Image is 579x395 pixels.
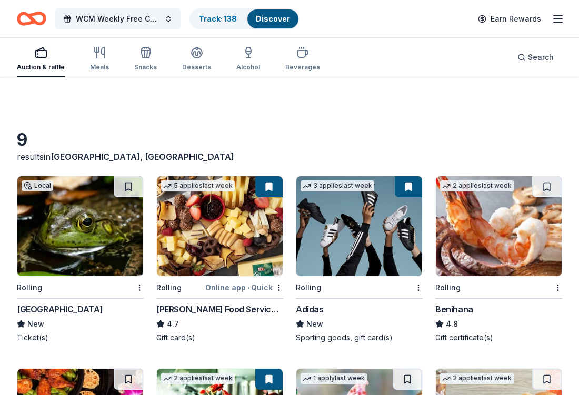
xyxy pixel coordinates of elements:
[528,51,554,64] span: Search
[17,42,65,77] button: Auction & raffle
[296,281,321,294] div: Rolling
[247,283,249,292] span: •
[435,176,562,343] a: Image for Benihana2 applieslast weekRollingBenihana4.8Gift certificate(s)
[296,303,324,316] div: Adidas
[161,373,235,384] div: 2 applies last week
[17,303,103,316] div: [GEOGRAPHIC_DATA]
[285,42,320,77] button: Beverages
[161,180,235,191] div: 5 applies last week
[17,63,65,72] div: Auction & raffle
[157,176,283,276] img: Image for Gordon Food Service Store
[17,281,42,294] div: Rolling
[236,63,260,72] div: Alcohol
[156,303,283,316] div: [PERSON_NAME] Food Service Store
[27,318,44,330] span: New
[17,6,46,31] a: Home
[156,176,283,343] a: Image for Gordon Food Service Store5 applieslast weekRollingOnline app•Quick[PERSON_NAME] Food Se...
[134,63,157,72] div: Snacks
[296,332,423,343] div: Sporting goods, gift card(s)
[44,151,234,162] span: in
[17,176,144,343] a: Image for Tree Hill Nature CenterLocalRolling[GEOGRAPHIC_DATA]NewTicket(s)
[76,13,160,25] span: WCM Weekly Free Community Bingo [GEOGRAPHIC_DATA] [US_STATE]
[17,332,144,343] div: Ticket(s)
[285,63,320,72] div: Beverages
[296,176,423,343] a: Image for Adidas3 applieslast weekRollingAdidasNewSporting goods, gift card(s)
[256,14,290,23] a: Discover
[55,8,181,29] button: WCM Weekly Free Community Bingo [GEOGRAPHIC_DATA] [US_STATE]
[134,42,157,77] button: Snacks
[509,47,562,68] button: Search
[156,281,182,294] div: Rolling
[296,176,422,276] img: Image for Adidas
[51,151,234,162] span: [GEOGRAPHIC_DATA], [GEOGRAPHIC_DATA]
[301,180,374,191] div: 3 applies last week
[167,318,179,330] span: 4.7
[182,63,211,72] div: Desserts
[306,318,323,330] span: New
[440,373,514,384] div: 2 applies last week
[156,332,283,343] div: Gift card(s)
[436,176,562,276] img: Image for Benihana
[446,318,458,330] span: 4.8
[435,281,461,294] div: Rolling
[90,42,109,77] button: Meals
[22,180,53,191] div: Local
[182,42,211,77] button: Desserts
[17,129,283,150] div: 9
[435,332,562,343] div: Gift certificate(s)
[301,373,367,384] div: 1 apply last week
[90,63,109,72] div: Meals
[17,176,143,276] img: Image for Tree Hill Nature Center
[17,150,283,163] div: results
[236,42,260,77] button: Alcohol
[472,9,547,28] a: Earn Rewards
[189,8,300,29] button: Track· 138Discover
[199,14,237,23] a: Track· 138
[205,281,283,294] div: Online app Quick
[440,180,514,191] div: 2 applies last week
[435,303,473,316] div: Benihana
